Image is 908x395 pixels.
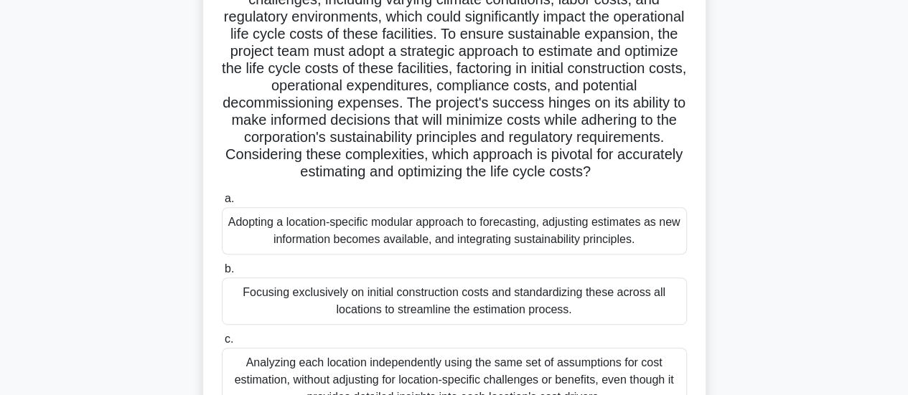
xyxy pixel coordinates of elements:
div: Focusing exclusively on initial construction costs and standardizing these across all locations t... [222,277,687,325]
span: c. [225,333,233,345]
span: a. [225,192,234,204]
span: b. [225,262,234,275]
div: Adopting a location-specific modular approach to forecasting, adjusting estimates as new informat... [222,207,687,254]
